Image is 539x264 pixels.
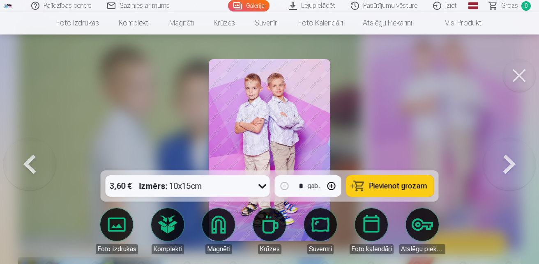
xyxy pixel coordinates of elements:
[369,182,427,190] span: Pievienot grozam
[288,11,353,34] a: Foto kalendāri
[246,208,293,254] a: Krūzes
[307,244,334,254] div: Suvenīri
[152,244,184,254] div: Komplekti
[106,175,136,197] div: 3,60 €
[3,3,12,8] img: /fa1
[139,175,202,197] div: 10x15cm
[204,11,245,34] a: Krūzes
[399,244,445,254] div: Atslēgu piekariņi
[399,208,445,254] a: Atslēgu piekariņi
[96,244,138,254] div: Foto izdrukas
[350,244,394,254] div: Foto kalendāri
[348,208,394,254] a: Foto kalendāri
[353,11,422,34] a: Atslēgu piekariņi
[346,175,434,197] button: Pievienot grozam
[422,11,493,34] a: Visi produkti
[258,244,281,254] div: Krūzes
[46,11,109,34] a: Foto izdrukas
[196,208,242,254] a: Magnēti
[501,1,518,11] span: Grozs
[139,180,168,192] strong: Izmērs :
[297,208,343,254] a: Suvenīri
[145,208,191,254] a: Komplekti
[205,244,232,254] div: Magnēti
[308,181,320,191] div: gab.
[245,11,288,34] a: Suvenīri
[109,11,159,34] a: Komplekti
[521,1,531,11] span: 0
[94,208,140,254] a: Foto izdrukas
[159,11,204,34] a: Magnēti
